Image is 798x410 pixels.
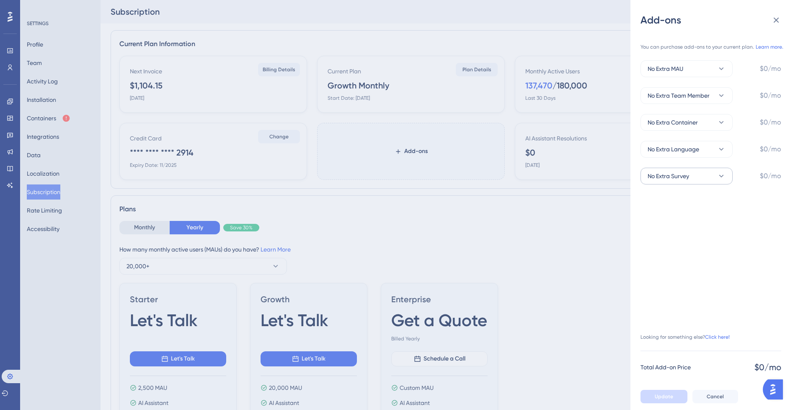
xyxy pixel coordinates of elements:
span: Update [655,393,673,400]
button: No Extra MAU [640,60,733,77]
a: Click here! [705,334,730,340]
span: No Extra Container [648,117,698,127]
span: No Extra Survey [648,171,689,181]
button: Cancel [692,390,738,403]
span: $0/mo [754,361,781,373]
button: No Extra Container [640,114,733,131]
button: No Extra Team Member [640,87,733,104]
span: Total Add-on Price [640,362,691,372]
span: No Extra Team Member [648,91,710,101]
span: Looking for something else? [640,334,705,340]
a: Learn more. [756,44,783,50]
iframe: UserGuiding AI Assistant Launcher [763,377,788,402]
span: $0/mo [760,144,781,154]
span: No Extra MAU [648,64,683,74]
button: No Extra Survey [640,168,733,184]
div: Add-ons [640,13,788,27]
span: You can purchase add-ons to your current plan. [640,44,754,50]
span: $0/mo [760,91,781,101]
button: No Extra Language [640,141,733,158]
button: Update [640,390,687,403]
span: $0/mo [760,171,781,181]
span: No Extra Language [648,144,699,154]
span: Cancel [707,393,724,400]
span: $0/mo [760,64,781,74]
span: $0/mo [760,117,781,127]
